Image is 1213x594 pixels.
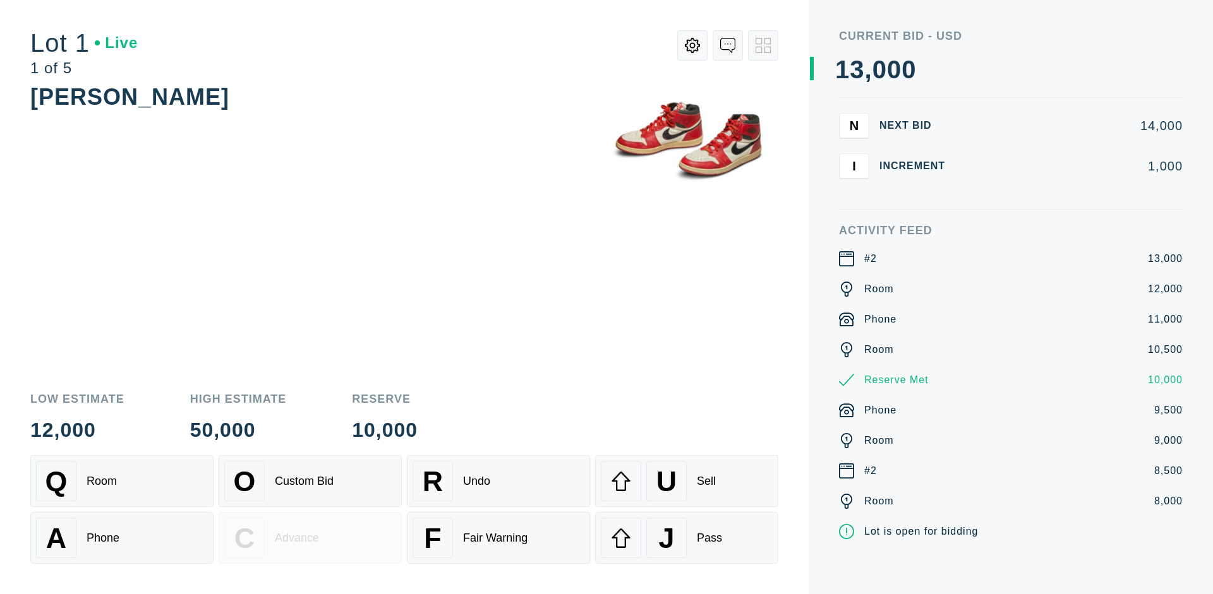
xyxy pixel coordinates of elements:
div: Reserve Met [864,372,929,388]
div: Phone [864,312,896,327]
div: 1 [835,57,850,82]
span: I [852,158,856,173]
div: Room [864,282,894,297]
div: 12,000 [1148,282,1183,297]
span: U [656,465,677,497]
button: APhone [30,512,214,564]
div: Pass [697,532,722,545]
div: 11,000 [1148,312,1183,327]
div: 8,500 [1154,463,1183,478]
div: Reserve [352,393,418,405]
div: Next Bid [879,121,955,131]
div: Lot is open for bidding [864,524,978,539]
div: Live [95,35,138,50]
div: Undo [463,475,490,488]
div: 1,000 [965,160,1183,172]
button: QRoom [30,455,214,507]
span: R [423,465,443,497]
button: OCustom Bid [219,455,402,507]
div: Current Bid - USD [839,30,1183,42]
div: Room [864,494,894,509]
div: 0 [887,57,902,82]
div: Activity Feed [839,225,1183,236]
div: Advance [275,532,319,545]
button: N [839,113,869,138]
div: Room [864,433,894,448]
div: Phone [864,403,896,418]
div: Lot 1 [30,30,138,56]
div: 9,000 [1154,433,1183,448]
button: I [839,153,869,179]
div: 12,000 [30,420,124,440]
span: C [234,522,255,554]
div: Phone [87,532,119,545]
div: 0 [902,57,916,82]
div: 10,000 [1148,372,1183,388]
div: 14,000 [965,119,1183,132]
div: High Estimate [190,393,287,405]
div: Low Estimate [30,393,124,405]
span: A [46,522,66,554]
div: #2 [864,463,877,478]
div: 9,500 [1154,403,1183,418]
span: Q [45,465,68,497]
div: , [865,57,872,309]
button: CAdvance [219,512,402,564]
div: Custom Bid [275,475,334,488]
div: 50,000 [190,420,287,440]
span: O [234,465,256,497]
div: 10,500 [1148,342,1183,357]
button: FFair Warning [407,512,590,564]
div: #2 [864,251,877,266]
div: 13,000 [1148,251,1183,266]
div: Fair Warning [463,532,528,545]
span: N [850,118,859,133]
div: Room [864,342,894,357]
div: Increment [879,161,955,171]
span: F [424,522,441,554]
div: 0 [872,57,887,82]
div: 8,000 [1154,494,1183,509]
span: J [658,522,674,554]
div: [PERSON_NAME] [30,84,229,110]
div: 3 [850,57,864,82]
div: Sell [697,475,716,488]
button: USell [595,455,778,507]
div: Room [87,475,117,488]
div: 1 of 5 [30,61,138,76]
button: RUndo [407,455,590,507]
div: 10,000 [352,420,418,440]
button: JPass [595,512,778,564]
